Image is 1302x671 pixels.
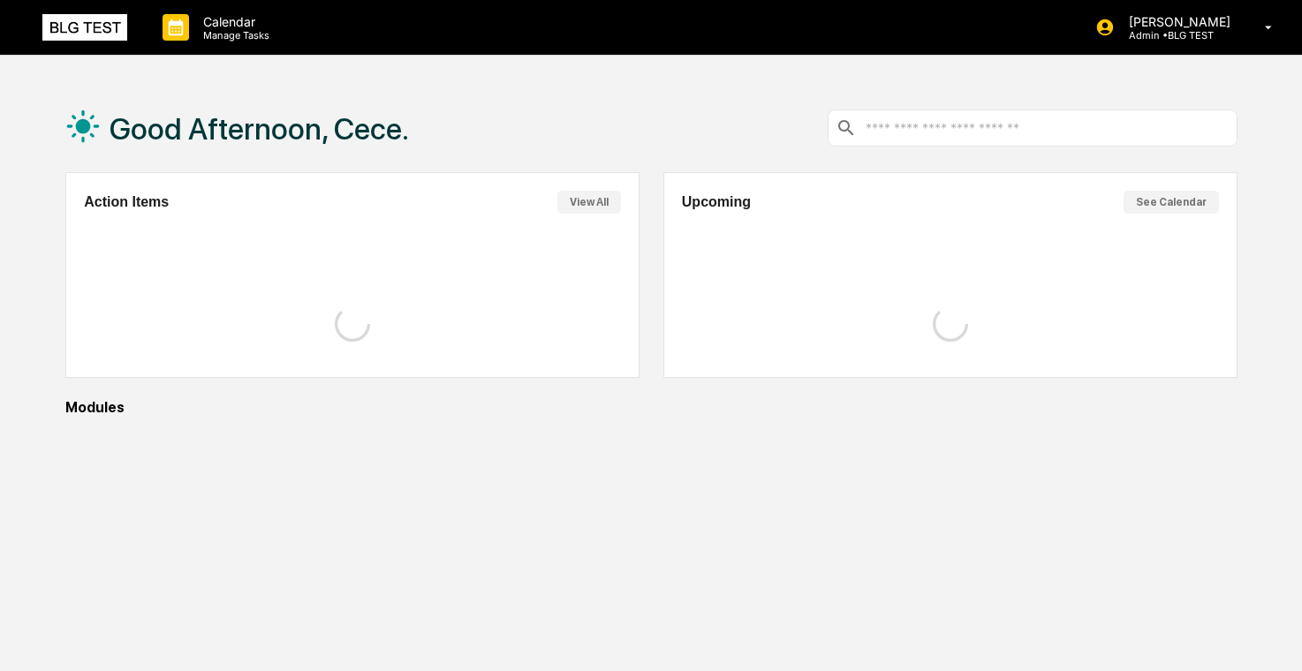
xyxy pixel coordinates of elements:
[65,399,1238,416] div: Modules
[189,29,278,41] p: Manage Tasks
[1115,14,1239,29] p: [PERSON_NAME]
[1115,29,1239,41] p: Admin • BLG TEST
[110,111,409,147] h1: Good Afternoon, Cece.
[189,14,278,29] p: Calendar
[1124,191,1219,214] button: See Calendar
[42,14,127,41] img: logo
[682,194,751,210] h2: Upcoming
[84,194,169,210] h2: Action Items
[557,191,621,214] button: View All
